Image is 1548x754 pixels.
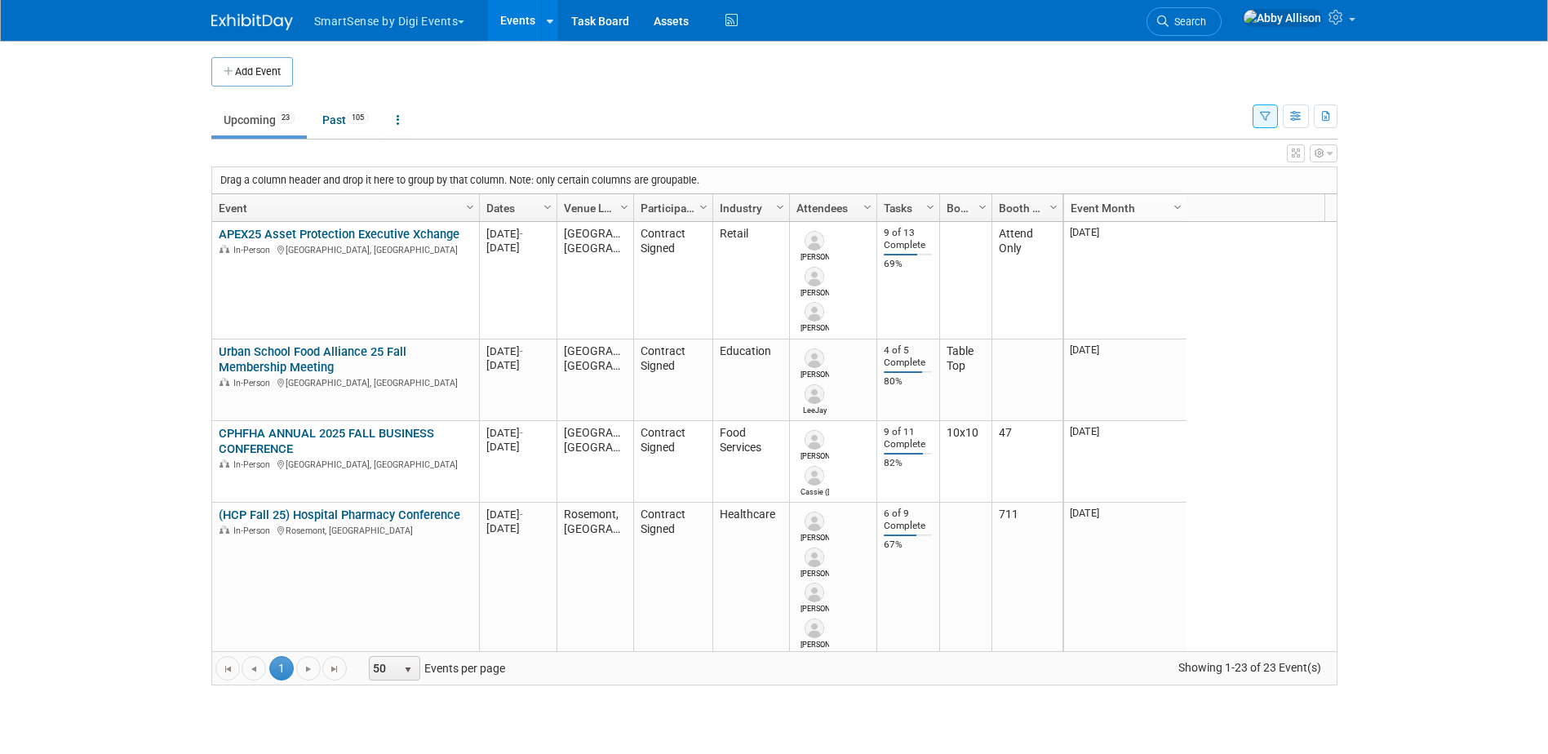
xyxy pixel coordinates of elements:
[564,194,623,222] a: Venue Location
[801,450,829,462] div: Jim Lewis
[694,194,712,219] a: Column Settings
[801,602,829,614] div: Dana Deignan
[884,344,932,369] div: 4 of 5 Complete
[219,375,472,389] div: [GEOGRAPHIC_DATA], [GEOGRAPHIC_DATA]
[520,427,523,439] span: -
[801,286,829,299] div: Alex Yang
[464,201,477,214] span: Column Settings
[805,384,824,404] img: LeeJay Moreno
[884,194,929,222] a: Tasks
[884,457,932,469] div: 82%
[212,167,1337,193] div: Drag a column header and drop it here to group by that column. Note: only certain columns are gro...
[233,459,275,470] span: In-Person
[884,508,932,532] div: 6 of 9 Complete
[801,404,829,416] div: LeeJay Moreno
[219,426,434,456] a: CPHFHA ANNUAL 2025 FALL BUSINESS CONFERENCE
[220,245,229,253] img: In-Person Event
[1064,503,1187,656] td: [DATE]
[233,378,275,388] span: In-Person
[486,344,549,358] div: [DATE]
[211,104,307,135] a: Upcoming23
[269,656,294,681] span: 1
[486,241,549,255] div: [DATE]
[884,375,932,388] div: 80%
[805,512,824,531] img: Amy Berry
[221,663,234,676] span: Go to the first page
[884,426,932,450] div: 9 of 11 Complete
[939,339,991,421] td: Table Top
[697,201,710,214] span: Column Settings
[618,201,631,214] span: Column Settings
[277,112,295,124] span: 23
[1169,16,1206,28] span: Search
[615,194,633,219] a: Column Settings
[219,194,468,222] a: Event
[712,339,789,421] td: Education
[1064,421,1187,503] td: [DATE]
[219,344,406,375] a: Urban School Food Alliance 25 Fall Membership Meeting
[801,368,829,380] div: Laura Wisdom
[861,201,874,214] span: Column Settings
[974,194,991,219] a: Column Settings
[991,421,1062,503] td: 47
[211,57,293,86] button: Add Event
[633,339,712,421] td: Contract Signed
[539,194,557,219] a: Column Settings
[939,421,991,503] td: 10x10
[805,231,824,251] img: Fran Tasker
[233,526,275,536] span: In-Person
[1047,201,1060,214] span: Column Settings
[557,421,633,503] td: [GEOGRAPHIC_DATA], [GEOGRAPHIC_DATA]
[924,201,937,214] span: Column Settings
[884,539,932,551] div: 67%
[1243,9,1322,27] img: Abby Allison
[347,112,369,124] span: 105
[296,656,321,681] a: Go to the next page
[486,426,549,440] div: [DATE]
[1064,222,1187,339] td: [DATE]
[976,201,989,214] span: Column Settings
[302,663,315,676] span: Go to the next page
[310,104,381,135] a: Past105
[796,194,866,222] a: Attendees
[720,194,778,222] a: Industry
[348,656,521,681] span: Events per page
[805,619,824,638] img: Carissa Conlee
[520,228,523,240] span: -
[486,194,546,222] a: Dates
[486,227,549,241] div: [DATE]
[220,459,229,468] img: In-Person Event
[520,508,523,521] span: -
[1169,194,1187,219] a: Column Settings
[242,656,266,681] a: Go to the previous page
[520,345,523,357] span: -
[401,663,415,676] span: select
[805,302,824,322] img: Sara Kaster
[211,14,293,30] img: ExhibitDay
[633,503,712,656] td: Contract Signed
[947,194,981,222] a: Booth Size
[461,194,479,219] a: Column Settings
[328,663,341,676] span: Go to the last page
[219,242,472,256] div: [GEOGRAPHIC_DATA], [GEOGRAPHIC_DATA]
[633,421,712,503] td: Contract Signed
[219,508,460,522] a: (HCP Fall 25) Hospital Pharmacy Conference
[541,201,554,214] span: Column Settings
[801,486,829,498] div: Cassie (Cassandra) Murray
[322,656,347,681] a: Go to the last page
[805,267,824,286] img: Alex Yang
[247,663,260,676] span: Go to the previous page
[219,227,459,242] a: APEX25 Asset Protection Executive Xchange
[805,430,824,450] img: Jim Lewis
[805,348,824,368] img: Laura Wisdom
[991,503,1062,656] td: 711
[805,583,824,602] img: Dana Deignan
[921,194,939,219] a: Column Settings
[557,503,633,656] td: Rosemont, [GEOGRAPHIC_DATA]
[557,222,633,339] td: [GEOGRAPHIC_DATA], [GEOGRAPHIC_DATA]
[219,523,472,537] div: Rosemont, [GEOGRAPHIC_DATA]
[220,526,229,534] img: In-Person Event
[1071,194,1176,222] a: Event Month
[858,194,876,219] a: Column Settings
[801,251,829,263] div: Fran Tasker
